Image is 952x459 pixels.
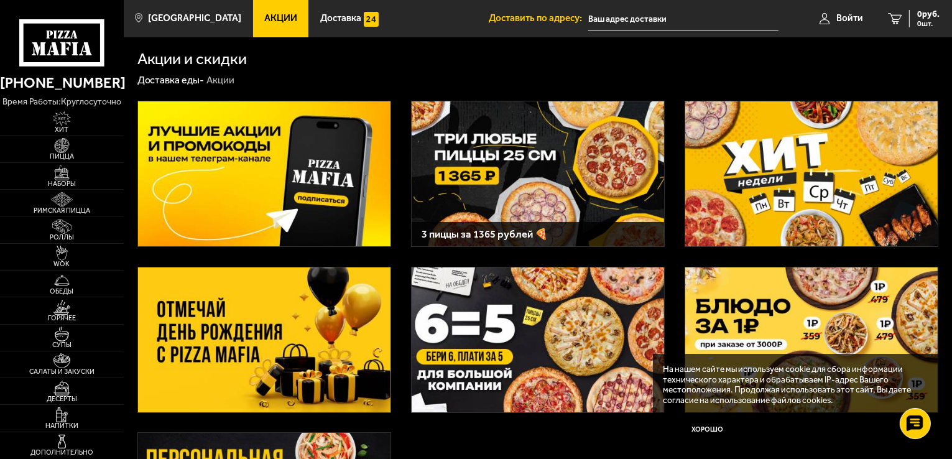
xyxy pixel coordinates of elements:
input: Ваш адрес доставки [588,7,779,30]
img: 15daf4d41897b9f0e9f617042186c801.svg [364,12,379,27]
button: Хорошо [663,415,752,445]
span: Войти [836,14,863,23]
h1: Акции и скидки [137,51,247,67]
a: Доставка еды- [137,74,205,86]
span: Акции [264,14,297,23]
h3: 3 пиццы за 1365 рублей 🍕 [422,229,654,239]
div: Акции [206,74,234,87]
p: На нашем сайте мы используем cookie для сбора информации технического характера и обрабатываем IP... [663,364,921,405]
span: Доставка [320,14,361,23]
span: [GEOGRAPHIC_DATA] [148,14,241,23]
a: 3 пиццы за 1365 рублей 🍕 [411,101,665,247]
span: 0 шт. [917,20,940,27]
span: 0 руб. [917,10,940,19]
span: Доставить по адресу: [489,14,588,23]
